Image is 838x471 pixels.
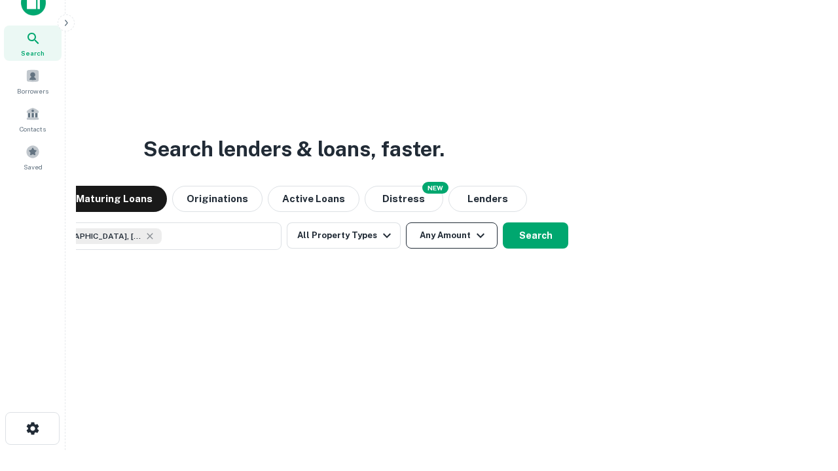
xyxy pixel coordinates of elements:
span: Search [21,48,45,58]
button: All Property Types [287,222,401,249]
iframe: Chat Widget [773,366,838,429]
button: Maturing Loans [62,186,167,212]
a: Saved [4,139,62,175]
button: Search [503,222,568,249]
a: Search [4,26,62,61]
span: Contacts [20,124,46,134]
button: Search distressed loans with lien and other non-mortgage details. [365,186,443,212]
button: Lenders [448,186,527,212]
a: Borrowers [4,63,62,99]
span: [GEOGRAPHIC_DATA], [GEOGRAPHIC_DATA], [GEOGRAPHIC_DATA] [44,230,142,242]
div: NEW [422,182,448,194]
button: [GEOGRAPHIC_DATA], [GEOGRAPHIC_DATA], [GEOGRAPHIC_DATA] [20,222,282,250]
button: Any Amount [406,222,498,249]
h3: Search lenders & loans, faster. [143,133,445,165]
a: Contacts [4,101,62,137]
button: Active Loans [268,186,359,212]
span: Saved [24,162,43,172]
button: Originations [172,186,263,212]
span: Borrowers [17,86,48,96]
